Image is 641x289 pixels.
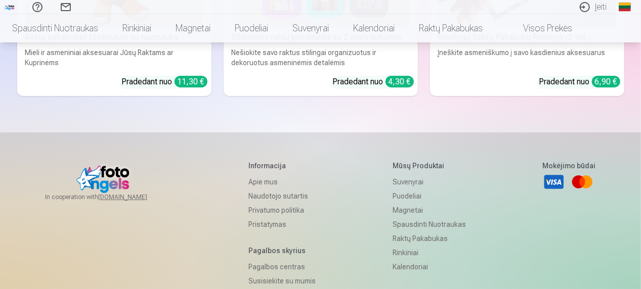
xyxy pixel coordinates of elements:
div: 6,90 € [592,76,620,87]
a: Spausdinti nuotraukas [393,217,466,231]
a: Susisiekite su mumis [248,274,316,288]
a: Privatumo politika [248,203,316,217]
h5: Informacija [248,161,316,171]
h5: Mokėjimo būdai [543,161,596,171]
div: Mieli ir asmeniniai aksesuarai Jūsų Raktams ar Kuprinėms [21,47,207,68]
a: Pristatymas [248,217,316,231]
a: Puodeliai [223,14,280,42]
a: Apie mus [248,175,316,189]
a: Visos prekės [495,14,584,42]
a: Magnetai [163,14,223,42]
h5: Pagalbos skyrius [248,246,316,256]
a: Puodeliai [393,189,466,203]
div: Nešiokite savo raktus stilingai organizuotus ir dekoruotus asmeninėmis detalėmis [228,47,414,68]
a: Kalendoriai [393,260,466,274]
div: Pradedant nuo [122,76,207,88]
a: Suvenyrai [393,175,466,189]
a: Magnetai [393,203,466,217]
a: Suvenyrai [280,14,341,42]
a: Mastercard [571,171,593,193]
div: 4,30 € [386,76,414,87]
div: 11,30 € [175,76,207,87]
a: Rinkiniai [110,14,163,42]
div: Įneškite asmeniškumo į savo kasdienius aksesuarus [434,47,620,68]
div: Pradedant nuo [333,76,414,88]
a: Naudotojo sutartis [248,189,316,203]
div: Pradedant nuo [539,76,620,88]
a: Raktų pakabukas [393,231,466,246]
a: [DOMAIN_NAME] [98,193,172,201]
a: Pagalbos centras [248,260,316,274]
a: Rinkiniai [393,246,466,260]
a: Visa [543,171,565,193]
h5: Mūsų produktai [393,161,466,171]
span: In cooperation with [45,193,172,201]
img: /fa2 [4,4,15,10]
a: Raktų pakabukas [407,14,495,42]
a: Kalendoriai [341,14,407,42]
